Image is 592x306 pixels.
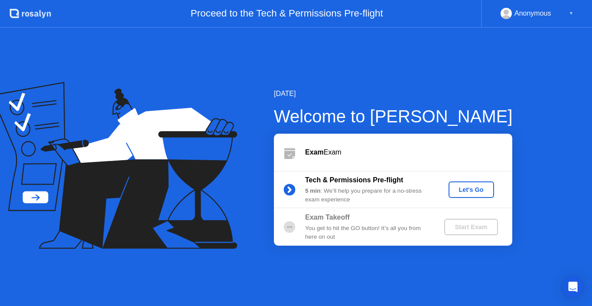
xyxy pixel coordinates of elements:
[449,181,494,198] button: Let's Go
[452,186,491,193] div: Let's Go
[305,147,512,158] div: Exam
[305,187,430,204] div: : We’ll help you prepare for a no-stress exam experience
[569,8,573,19] div: ▼
[305,148,324,156] b: Exam
[274,89,513,99] div: [DATE]
[305,176,403,184] b: Tech & Permissions Pre-flight
[305,214,350,221] b: Exam Takeoff
[514,8,551,19] div: Anonymous
[448,224,494,230] div: Start Exam
[274,103,513,129] div: Welcome to [PERSON_NAME]
[563,276,583,297] div: Open Intercom Messenger
[444,219,498,235] button: Start Exam
[305,188,321,194] b: 5 min
[305,224,430,242] div: You get to hit the GO button! It’s all you from here on out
